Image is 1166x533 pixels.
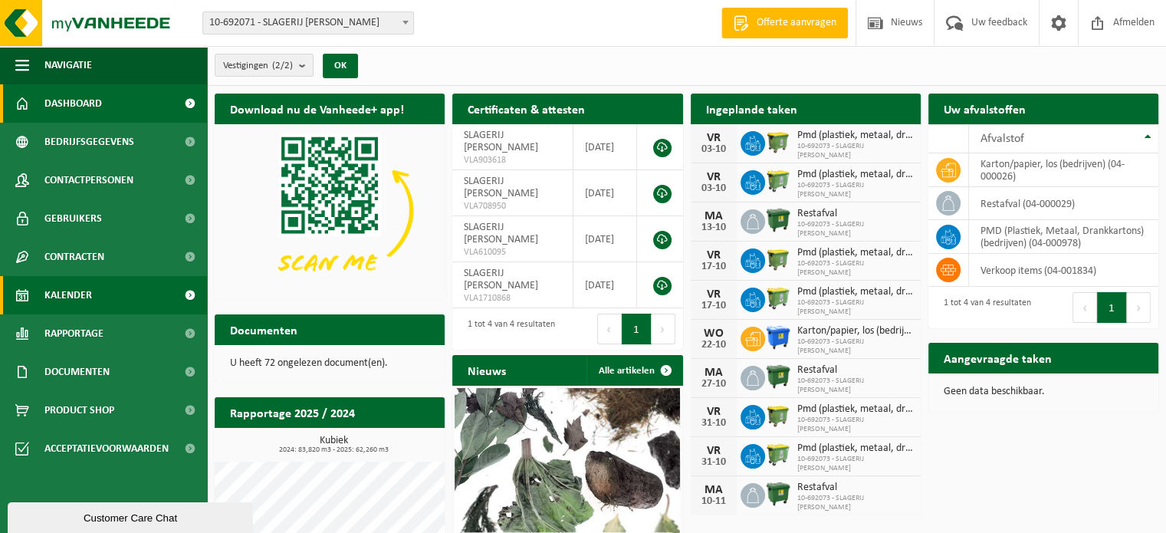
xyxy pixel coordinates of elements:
[452,94,600,123] h2: Certificaten & attesten
[464,200,560,212] span: VLA708950
[765,442,791,468] img: WB-0660-HPE-GN-50
[573,216,638,262] td: [DATE]
[765,129,791,155] img: WB-1100-HPE-GN-50
[698,210,729,222] div: MA
[464,292,560,304] span: VLA1710868
[44,391,114,429] span: Product Shop
[698,183,729,194] div: 03-10
[698,171,729,183] div: VR
[797,181,913,199] span: 10-692073 - SLAGERIJ [PERSON_NAME]
[452,355,521,385] h2: Nieuws
[8,499,256,533] iframe: chat widget
[222,446,445,454] span: 2024: 83,820 m3 - 2025: 62,260 m3
[460,312,555,346] div: 1 tot 4 van 4 resultaten
[797,416,913,434] span: 10-692073 - SLAGERIJ [PERSON_NAME]
[698,132,729,144] div: VR
[980,133,1024,145] span: Afvalstof
[44,84,102,123] span: Dashboard
[765,481,791,507] img: WB-1100-HPE-GN-01
[944,387,1143,397] p: Geen data beschikbaar.
[765,246,791,272] img: WB-1100-HPE-GN-50
[797,286,913,298] span: Pmd (plastiek, metaal, drankkartons) (bedrijven)
[797,298,913,317] span: 10-692073 - SLAGERIJ [PERSON_NAME]
[1072,292,1097,323] button: Previous
[698,301,729,311] div: 17-10
[573,124,638,170] td: [DATE]
[223,54,293,77] span: Vestigingen
[44,46,92,84] span: Navigatie
[691,94,813,123] h2: Ingeplande taken
[753,15,840,31] span: Offerte aanvragen
[797,247,913,259] span: Pmd (plastiek, metaal, drankkartons) (bedrijven)
[215,397,370,427] h2: Rapportage 2025 / 2024
[1097,292,1127,323] button: 1
[464,246,560,258] span: VLA610095
[928,343,1067,373] h2: Aangevraagde taken
[573,262,638,308] td: [DATE]
[44,199,102,238] span: Gebruikers
[797,208,913,220] span: Restafval
[797,403,913,416] span: Pmd (plastiek, metaal, drankkartons) (bedrijven)
[797,364,913,377] span: Restafval
[215,124,445,297] img: Download de VHEPlus App
[44,353,110,391] span: Documenten
[464,130,538,153] span: SLAGERIJ [PERSON_NAME]
[622,314,652,344] button: 1
[765,324,791,350] img: WB-1100-HPE-BE-01
[215,314,313,344] h2: Documenten
[272,61,293,71] count: (2/2)
[797,259,913,278] span: 10-692073 - SLAGERIJ [PERSON_NAME]
[44,238,104,276] span: Contracten
[936,291,1031,324] div: 1 tot 4 van 4 resultaten
[969,254,1158,287] td: verkoop items (04-001834)
[222,436,445,454] h3: Kubiek
[586,355,682,386] a: Alle artikelen
[797,494,913,512] span: 10-692073 - SLAGERIJ [PERSON_NAME]
[330,427,443,458] a: Bekijk rapportage
[464,268,538,291] span: SLAGERIJ [PERSON_NAME]
[797,482,913,494] span: Restafval
[698,340,729,350] div: 22-10
[969,153,1158,187] td: karton/papier, los (bedrijven) (04-000026)
[44,429,169,468] span: Acceptatievoorwaarden
[698,406,729,418] div: VR
[698,327,729,340] div: WO
[203,12,413,34] span: 10-692071 - SLAGERIJ CHRIS - MACHELEN
[1127,292,1151,323] button: Next
[797,130,913,142] span: Pmd (plastiek, metaal, drankkartons) (bedrijven)
[797,337,913,356] span: 10-692073 - SLAGERIJ [PERSON_NAME]
[698,144,729,155] div: 03-10
[698,262,729,272] div: 17-10
[969,220,1158,254] td: PMD (Plastiek, Metaal, Drankkartons) (bedrijven) (04-000978)
[202,12,414,35] span: 10-692071 - SLAGERIJ CHRIS - MACHELEN
[698,445,729,457] div: VR
[698,484,729,496] div: MA
[573,170,638,216] td: [DATE]
[797,169,913,181] span: Pmd (plastiek, metaal, drankkartons) (bedrijven)
[698,496,729,507] div: 10-11
[323,54,358,78] button: OK
[44,123,134,161] span: Bedrijfsgegevens
[215,94,419,123] h2: Download nu de Vanheede+ app!
[698,457,729,468] div: 31-10
[765,364,791,390] img: WB-1100-HPE-GN-01
[597,314,622,344] button: Previous
[698,379,729,390] div: 27-10
[765,403,791,429] img: WB-1100-HPE-GN-50
[698,367,729,379] div: MA
[765,285,791,311] img: WB-0660-HPE-GN-50
[797,455,913,473] span: 10-692073 - SLAGERIJ [PERSON_NAME]
[215,54,314,77] button: Vestigingen(2/2)
[44,314,103,353] span: Rapportage
[44,276,92,314] span: Kalender
[464,222,538,245] span: SLAGERIJ [PERSON_NAME]
[797,377,913,395] span: 10-692073 - SLAGERIJ [PERSON_NAME]
[969,187,1158,220] td: restafval (04-000029)
[765,168,791,194] img: WB-0660-HPE-GN-50
[797,220,913,239] span: 10-692073 - SLAGERIJ [PERSON_NAME]
[928,94,1041,123] h2: Uw afvalstoffen
[797,142,913,160] span: 10-692073 - SLAGERIJ [PERSON_NAME]
[721,8,848,38] a: Offerte aanvragen
[797,443,913,455] span: Pmd (plastiek, metaal, drankkartons) (bedrijven)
